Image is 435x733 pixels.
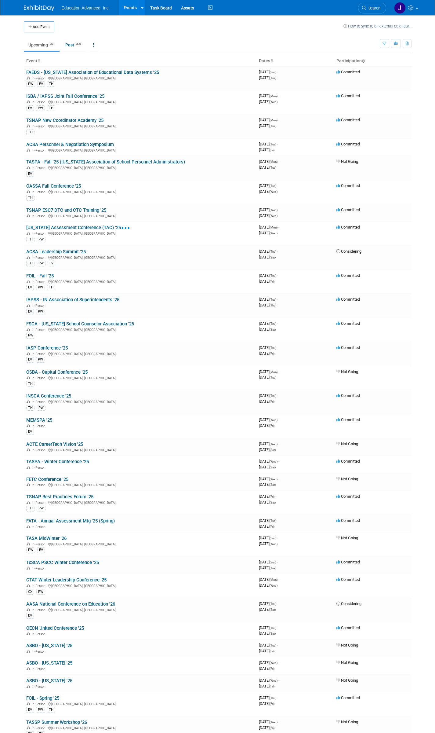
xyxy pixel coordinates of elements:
[27,466,30,469] img: In-Person Event
[275,494,276,499] span: -
[270,119,277,122] span: (Mon)
[336,345,360,350] span: Committed
[270,328,276,331] span: (Sat)
[32,501,47,505] span: In-Person
[27,667,30,670] img: In-Person Event
[336,369,358,374] span: Not Going
[270,166,276,169] span: (Tue)
[270,584,277,587] span: (Wed)
[32,76,47,80] span: In-Person
[26,81,35,87] div: PW
[277,183,278,188] span: -
[32,328,47,332] span: In-Person
[26,541,254,546] div: [GEOGRAPHIC_DATA], [GEOGRAPHIC_DATA]
[336,417,360,422] span: Committed
[259,189,277,194] span: [DATE]
[47,81,55,87] div: TH
[270,298,276,301] span: (Tue)
[259,442,279,446] span: [DATE]
[259,118,279,122] span: [DATE]
[27,304,30,307] img: In-Person Event
[259,279,274,284] span: [DATE]
[26,321,134,327] a: FSCA - [US_STATE] School Counselor Association '25
[259,327,276,332] span: [DATE]
[37,506,45,511] div: PW
[37,261,45,266] div: PW
[26,417,52,423] a: MEMSPA '25
[270,190,277,193] span: (Wed)
[259,417,279,422] span: [DATE]
[270,566,276,570] span: (Tue)
[27,328,30,331] img: In-Person Event
[32,466,47,470] span: In-Person
[259,500,276,504] span: [DATE]
[27,124,30,127] img: In-Person Event
[27,542,30,545] img: In-Person Event
[24,21,54,32] button: Add Event
[259,207,279,212] span: [DATE]
[62,5,110,10] span: Education Advanced, Inc.
[26,225,130,230] a: [US_STATE] Assessment Conference (TAC) '25
[26,118,103,123] a: TSNAP New Coordinator Academy '25
[259,423,274,428] span: [DATE]
[270,143,276,146] span: (Tue)
[336,459,360,464] span: Committed
[259,518,278,523] span: [DATE]
[270,148,274,152] span: (Fri)
[259,482,276,487] span: [DATE]
[27,702,30,705] img: In-Person Event
[27,376,30,379] img: In-Person Event
[259,255,276,259] span: [DATE]
[26,231,254,236] div: [GEOGRAPHIC_DATA], [GEOGRAPHIC_DATA]
[26,189,254,194] div: [GEOGRAPHIC_DATA], [GEOGRAPHIC_DATA]
[36,357,45,362] div: PW
[259,345,278,350] span: [DATE]
[259,148,274,152] span: [DATE]
[270,226,277,229] span: (Mon)
[26,643,72,648] a: ASBO - [US_STATE] '25
[32,256,47,260] span: In-Person
[36,285,45,290] div: PW
[270,519,276,522] span: (Tue)
[32,566,47,570] span: In-Person
[27,214,30,217] img: In-Person Event
[26,255,254,260] div: [GEOGRAPHIC_DATA], [GEOGRAPHIC_DATA]
[259,225,279,229] span: [DATE]
[27,148,30,152] img: In-Person Event
[26,333,35,338] div: PW
[26,589,34,595] div: CX
[259,351,274,356] span: [DATE]
[26,482,254,487] div: [GEOGRAPHIC_DATA], [GEOGRAPHIC_DATA]
[26,249,86,255] a: ACSA Leadership Summit '25
[259,99,277,104] span: [DATE]
[27,726,30,729] img: In-Person Event
[32,525,47,529] span: In-Person
[270,124,276,128] span: (Tue)
[32,148,47,152] span: In-Person
[26,625,84,631] a: OECN United Conference '25
[26,393,71,399] a: INSCA Conference '25
[26,695,59,701] a: FOIL - Spring '25
[270,418,277,422] span: (Wed)
[26,345,68,351] a: IASP Conference '25
[270,160,277,163] span: (Mon)
[336,207,360,212] span: Committed
[32,400,47,404] span: In-Person
[259,459,279,464] span: [DATE]
[358,3,386,13] a: Search
[48,42,55,46] span: 39
[394,2,406,14] img: Jennifer Knipp
[32,352,47,356] span: In-Person
[32,100,47,104] span: In-Person
[32,280,47,284] span: In-Person
[36,309,45,314] div: PW
[277,601,278,606] span: -
[27,100,30,103] img: In-Person Event
[259,273,278,278] span: [DATE]
[336,518,360,523] span: Committed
